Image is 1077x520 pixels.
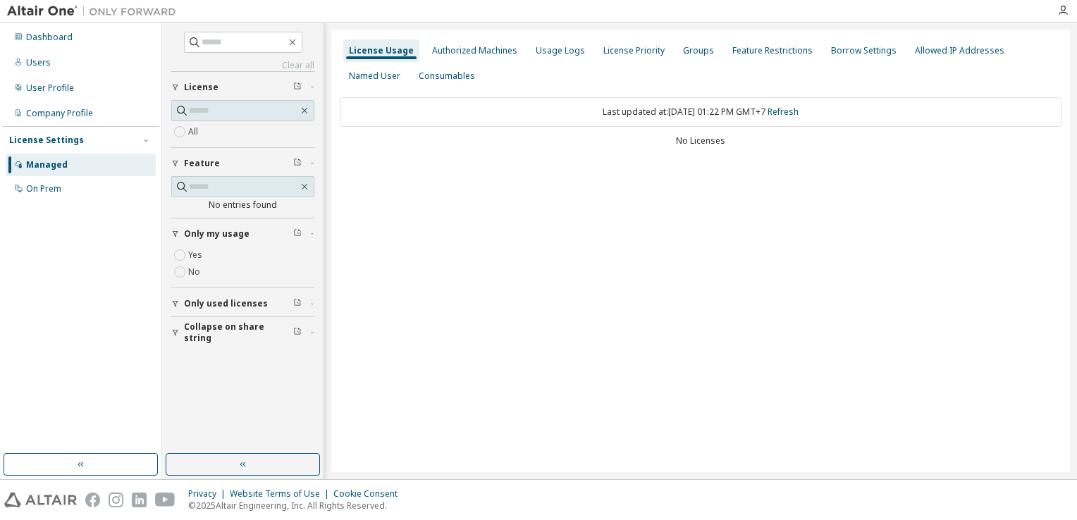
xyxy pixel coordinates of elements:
div: User Profile [26,82,74,94]
div: Managed [26,159,68,171]
button: Feature [171,148,314,179]
img: youtube.svg [155,493,176,507]
span: Clear filter [293,327,302,338]
span: Collapse on share string [184,321,293,344]
button: License [171,72,314,103]
div: Authorized Machines [432,45,517,56]
div: No Licenses [340,135,1061,147]
span: Clear filter [293,228,302,240]
span: Clear filter [293,298,302,309]
div: On Prem [26,183,61,194]
button: Only my usage [171,218,314,249]
span: Feature [184,158,220,169]
div: Borrow Settings [831,45,897,56]
div: Privacy [188,488,230,500]
div: Users [26,57,51,68]
a: Refresh [768,106,799,118]
div: Usage Logs [536,45,585,56]
div: License Priority [603,45,665,56]
button: Only used licenses [171,288,314,319]
span: License [184,82,219,93]
a: Clear all [171,60,314,71]
div: Dashboard [26,32,73,43]
span: Clear filter [293,82,302,93]
div: No entries found [171,199,314,211]
div: Feature Restrictions [732,45,813,56]
div: Groups [683,45,714,56]
img: altair_logo.svg [4,493,77,507]
div: License Usage [349,45,414,56]
label: All [188,123,201,140]
div: Company Profile [26,108,93,119]
div: Named User [349,70,400,82]
p: © 2025 Altair Engineering, Inc. All Rights Reserved. [188,500,406,512]
div: Consumables [419,70,475,82]
span: Only used licenses [184,298,268,309]
div: License Settings [9,135,84,146]
label: No [188,264,203,280]
img: instagram.svg [109,493,123,507]
label: Yes [188,247,205,264]
img: linkedin.svg [132,493,147,507]
div: Allowed IP Addresses [915,45,1004,56]
button: Collapse on share string [171,317,314,348]
img: Altair One [7,4,183,18]
span: Clear filter [293,158,302,169]
div: Last updated at: [DATE] 01:22 PM GMT+7 [340,97,1061,127]
div: Cookie Consent [333,488,406,500]
img: facebook.svg [85,493,100,507]
span: Only my usage [184,228,250,240]
div: Website Terms of Use [230,488,333,500]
